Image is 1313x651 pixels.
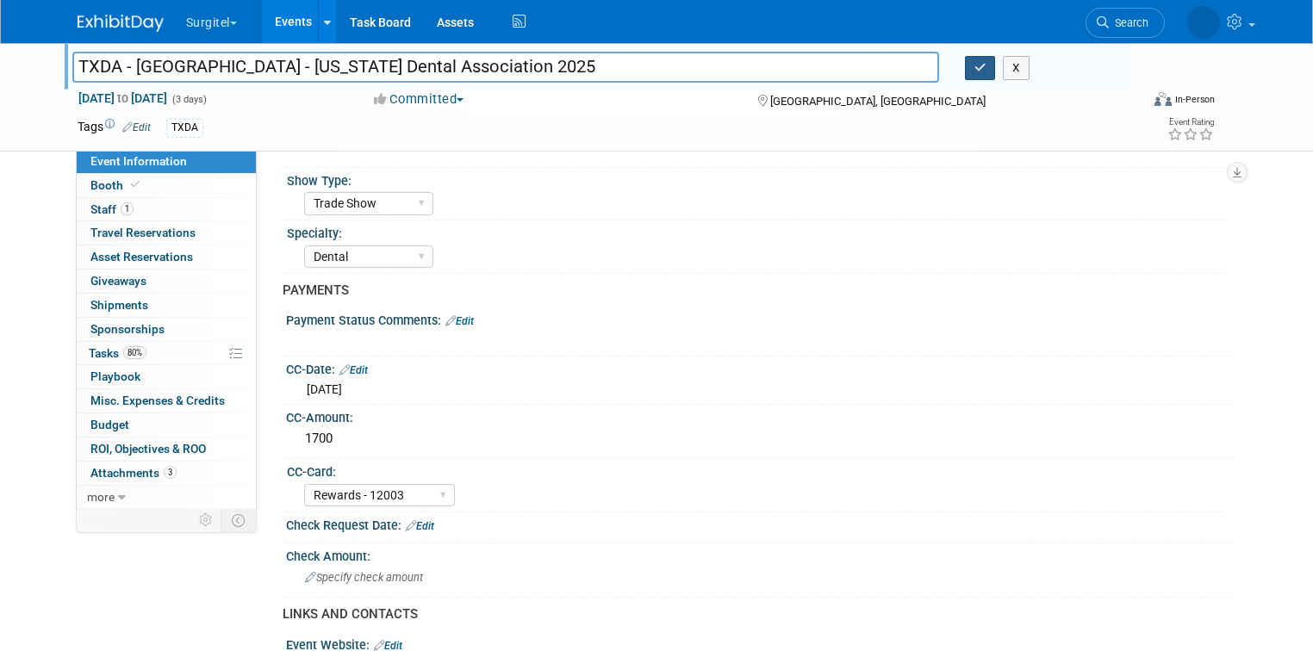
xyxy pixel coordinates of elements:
i: Booth reservation complete [131,180,140,189]
span: [GEOGRAPHIC_DATA], [GEOGRAPHIC_DATA] [770,95,986,108]
span: Giveaways [90,274,146,288]
span: (3 days) [171,94,207,105]
a: Booth [77,174,256,197]
img: ExhibitDay [78,15,164,32]
span: Misc. Expenses & Credits [90,394,225,407]
td: Personalize Event Tab Strip [191,509,221,531]
a: Playbook [77,365,256,388]
button: X [1003,56,1030,80]
img: Format-Inperson.png [1154,92,1172,106]
span: 3 [164,466,177,479]
td: Tags [78,118,151,138]
div: Show Type: [287,168,1229,189]
span: [DATE] [307,382,342,396]
td: Toggle Event Tabs [221,509,256,531]
span: Search [1109,16,1148,29]
a: Search [1086,8,1165,38]
span: to [115,91,131,105]
span: Attachments [90,466,177,480]
div: Event Format [1047,90,1215,115]
a: Event Information [77,150,256,173]
div: Specialty: [287,220,1229,242]
a: Travel Reservations [77,221,256,245]
div: Event Rating [1167,118,1214,127]
a: more [77,486,256,509]
span: more [87,490,115,504]
button: Committed [368,90,470,108]
span: [DATE] [DATE] [78,90,168,106]
div: LINKS AND CONTACTS [283,605,1223,623]
a: ROI, Objectives & ROO [77,437,256,461]
div: PAYMENTS [283,282,1223,300]
span: Staff [90,202,134,216]
a: Edit [122,121,151,133]
a: Misc. Expenses & Credits [77,389,256,412]
div: Payment Status Comments: [286,307,1236,330]
img: Neil Lobocki [1187,6,1220,39]
div: In-Person [1174,93,1215,106]
div: Check Request Date: [286,512,1236,535]
div: 1700 [299,425,1223,452]
a: Edit [339,364,368,376]
a: Edit [406,520,434,532]
span: 80% [123,346,146,359]
div: Check Amount: [286,543,1236,565]
span: Shipments [90,298,148,312]
span: Event Information [90,154,187,168]
a: Edit [445,315,474,327]
span: Travel Reservations [90,226,196,239]
a: Tasks80% [77,342,256,365]
span: Budget [90,418,129,431]
span: Tasks [89,346,146,360]
span: Booth [90,178,143,192]
div: CC-Amount: [286,405,1236,426]
span: Sponsorships [90,322,165,336]
div: CC-Card: [287,459,1229,480]
span: ROI, Objectives & ROO [90,442,206,456]
span: Specify check amount [305,571,423,584]
span: 1 [121,202,134,215]
span: Asset Reservations [90,250,193,263]
div: CC-Date: [286,356,1236,379]
a: Sponsorships [77,318,256,341]
a: Staff1 [77,198,256,221]
a: Budget [77,413,256,437]
a: Giveaways [77,270,256,293]
a: Attachments3 [77,462,256,485]
span: Playbook [90,369,140,383]
a: Shipments [77,294,256,317]
a: Asset Reservations [77,245,256,269]
div: TXDA [166,119,203,137]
